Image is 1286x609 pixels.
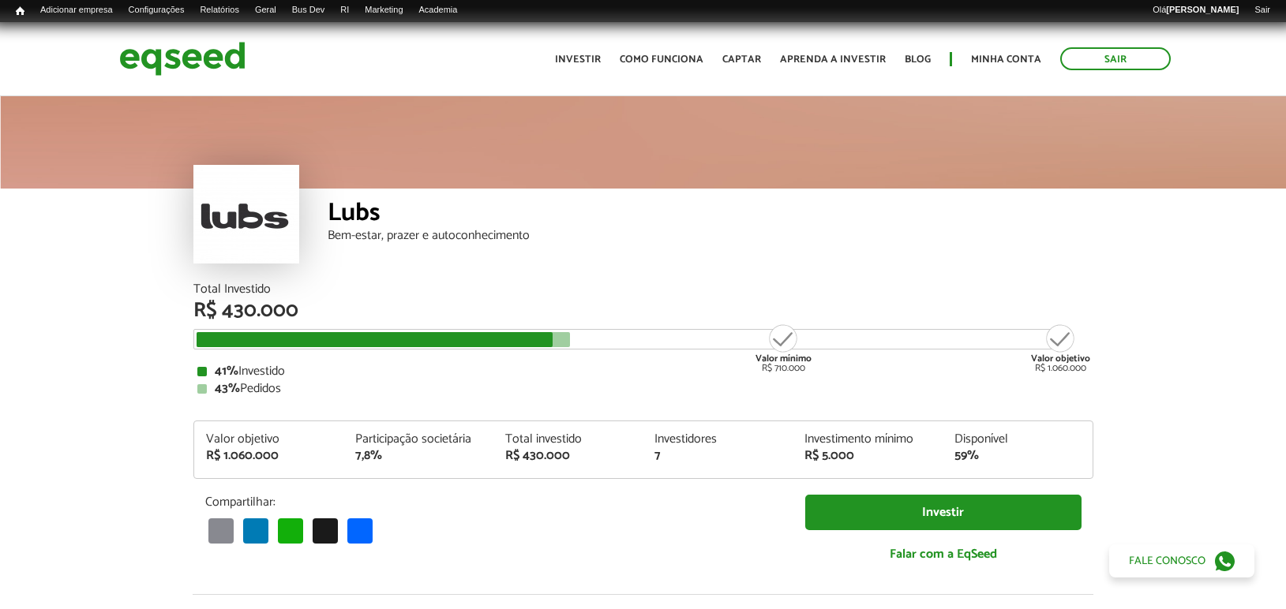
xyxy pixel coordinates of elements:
strong: Valor objetivo [1031,351,1090,366]
div: R$ 1.060.000 [206,450,332,462]
a: Academia [411,4,466,17]
a: Marketing [357,4,411,17]
a: Relatórios [192,4,246,17]
div: Investidores [654,433,781,446]
div: R$ 430.000 [193,301,1093,321]
a: Sair [1247,4,1278,17]
div: R$ 710.000 [754,323,813,373]
div: Total Investido [193,283,1093,296]
a: Aprenda a investir [780,54,886,65]
a: WhatsApp [275,517,306,544]
div: R$ 430.000 [505,450,632,462]
p: Compartilhar: [205,495,782,510]
div: Participação societária [355,433,482,446]
a: Como funciona [620,54,703,65]
strong: 43% [215,378,240,399]
a: Início [8,4,32,19]
a: Email [205,517,237,544]
a: Configurações [121,4,193,17]
a: X [309,517,341,544]
a: LinkedIn [240,517,272,544]
div: Disponível [954,433,1081,446]
div: 7,8% [355,450,482,462]
a: Captar [722,54,761,65]
div: Bem-estar, prazer e autoconhecimento [328,230,1093,242]
div: Total investido [505,433,632,446]
a: Bus Dev [284,4,333,17]
strong: [PERSON_NAME] [1166,5,1239,14]
div: Pedidos [197,383,1089,395]
div: 7 [654,450,781,462]
div: Lubs [328,200,1093,230]
a: Falar com a EqSeed [805,538,1082,570]
a: Share [344,517,376,544]
strong: Valor mínimo [755,351,812,366]
strong: 41% [215,361,238,382]
a: Adicionar empresa [32,4,121,17]
a: Minha conta [971,54,1041,65]
a: Geral [247,4,284,17]
div: 59% [954,450,1081,462]
a: Sair [1060,47,1171,70]
div: Investido [197,365,1089,378]
a: Olá[PERSON_NAME] [1145,4,1247,17]
div: R$ 1.060.000 [1031,323,1090,373]
a: Blog [905,54,931,65]
div: Valor objetivo [206,433,332,446]
a: Investir [555,54,601,65]
a: Investir [805,495,1082,530]
div: Investimento mínimo [804,433,931,446]
a: Fale conosco [1109,544,1254,577]
a: RI [332,4,357,17]
img: EqSeed [119,38,246,80]
div: R$ 5.000 [804,450,931,462]
span: Início [16,6,24,17]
